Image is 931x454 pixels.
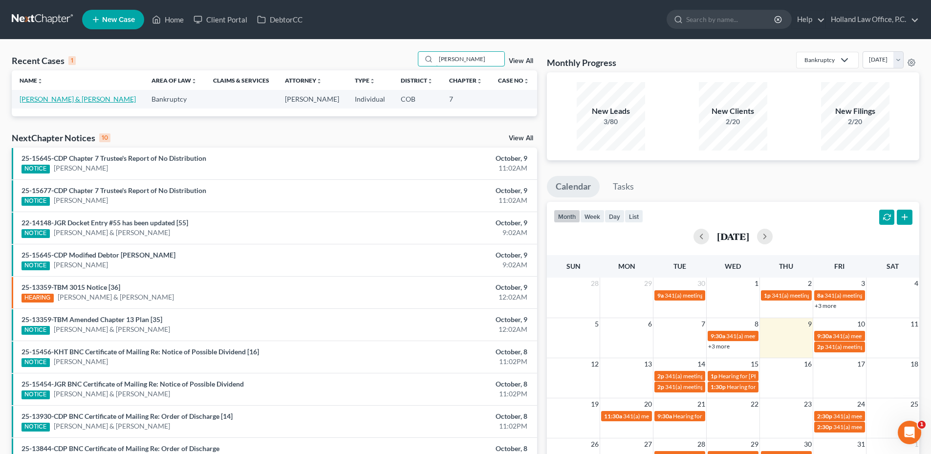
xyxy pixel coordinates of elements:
div: 11:02PM [365,389,527,399]
span: 1:30p [711,383,726,390]
a: Home [147,11,189,28]
span: Tue [673,262,686,270]
div: October, 9 [365,282,527,292]
input: Search by name... [436,52,504,66]
a: View All [509,58,533,65]
i: unfold_more [523,78,529,84]
a: [PERSON_NAME] [54,195,108,205]
div: NOTICE [22,229,50,238]
span: Hearing for [PERSON_NAME] [673,412,749,420]
span: 341(a) meeting for [PERSON_NAME] [665,383,759,390]
div: October, 9 [365,218,527,228]
div: 2/20 [821,117,889,127]
i: unfold_more [37,78,43,84]
span: 15 [750,358,759,370]
span: Sat [887,262,899,270]
span: 30 [803,438,813,450]
span: Mon [618,262,635,270]
span: 27 [643,438,653,450]
a: [PERSON_NAME] & [PERSON_NAME] [54,421,170,431]
span: 2p [657,383,664,390]
i: unfold_more [191,78,197,84]
span: 2:30p [817,423,832,431]
span: 29 [750,438,759,450]
button: week [580,210,605,223]
span: Thu [779,262,793,270]
div: 12:02AM [365,292,527,302]
span: 19 [590,398,600,410]
a: Help [792,11,825,28]
a: Holland Law Office, P.C. [826,11,919,28]
span: 1p [711,372,717,380]
a: 25-15645-CDP Chapter 7 Trustee's Report of No Distribution [22,154,206,162]
div: NOTICE [22,261,50,270]
span: 2p [657,372,664,380]
a: [PERSON_NAME] & [PERSON_NAME] [58,292,174,302]
a: +3 more [708,343,730,350]
span: 7 [700,318,706,330]
a: 22-14148-JGR Docket Entry #55 has been updated [55] [22,218,188,227]
span: Hearing for [PERSON_NAME] & [PERSON_NAME] [727,383,855,390]
span: 341(a) meeting for [PERSON_NAME] & [PERSON_NAME] [772,292,918,299]
a: 25-15677-CDP Chapter 7 Trustee's Report of No Distribution [22,186,206,195]
a: 25-13930-CDP BNC Certificate of Mailing Re: Order of Discharge [14] [22,412,233,420]
div: NOTICE [22,423,50,432]
div: 9:02AM [365,260,527,270]
div: NOTICE [22,326,50,335]
div: October, 9 [365,315,527,324]
span: 25 [909,398,919,410]
i: unfold_more [476,78,482,84]
a: Client Portal [189,11,252,28]
i: unfold_more [369,78,375,84]
span: 9a [657,292,664,299]
div: 1 [68,56,76,65]
div: New Clients [699,106,767,117]
div: October, 9 [365,250,527,260]
span: 22 [750,398,759,410]
span: 9 [807,318,813,330]
span: 341(a) meeting for [PERSON_NAME] [623,412,717,420]
span: 10 [856,318,866,330]
div: 11:02PM [365,357,527,367]
span: 30 [696,278,706,289]
div: 12:02AM [365,324,527,334]
a: 25-13844-CDP BNC Certificate of Mailing Re: Order of Discharge [22,444,219,453]
span: 11:30a [604,412,622,420]
span: Sun [566,262,581,270]
div: 9:02AM [365,228,527,238]
a: Typeunfold_more [355,77,375,84]
a: 25-15645-CDP Modified Debtor [PERSON_NAME] [22,251,175,259]
span: 2 [807,278,813,289]
span: 21 [696,398,706,410]
div: Recent Cases [12,55,76,66]
a: [PERSON_NAME] [54,260,108,270]
a: [PERSON_NAME] & [PERSON_NAME] [20,95,136,103]
a: Attorneyunfold_more [285,77,322,84]
a: Tasks [604,176,643,197]
div: Bankruptcy [804,56,835,64]
div: NextChapter Notices [12,132,110,144]
div: October, 9 [365,153,527,163]
div: New Filings [821,106,889,117]
span: Hearing for [PERSON_NAME] & [PERSON_NAME] [718,372,846,380]
span: 3 [860,278,866,289]
span: 18 [909,358,919,370]
a: [PERSON_NAME] & [PERSON_NAME] [54,324,170,334]
span: 6 [647,318,653,330]
span: 24 [856,398,866,410]
a: DebtorCC [252,11,307,28]
a: 25-13359-TBM Amended Chapter 13 Plan [35] [22,315,162,324]
a: 25-15454-JGR BNC Certificate of Mailing Re: Notice of Possible Dividend [22,380,244,388]
span: 12 [590,358,600,370]
div: NOTICE [22,390,50,399]
span: 2p [817,343,824,350]
td: Individual [347,90,393,108]
a: [PERSON_NAME] & [PERSON_NAME] [54,228,170,238]
span: 9:30a [657,412,672,420]
span: 13 [643,358,653,370]
div: 11:02AM [365,163,527,173]
button: list [625,210,643,223]
span: 341(a) meeting for [PERSON_NAME] & [PERSON_NAME] [665,372,811,380]
a: Case Nounfold_more [498,77,529,84]
div: HEARING [22,294,54,303]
